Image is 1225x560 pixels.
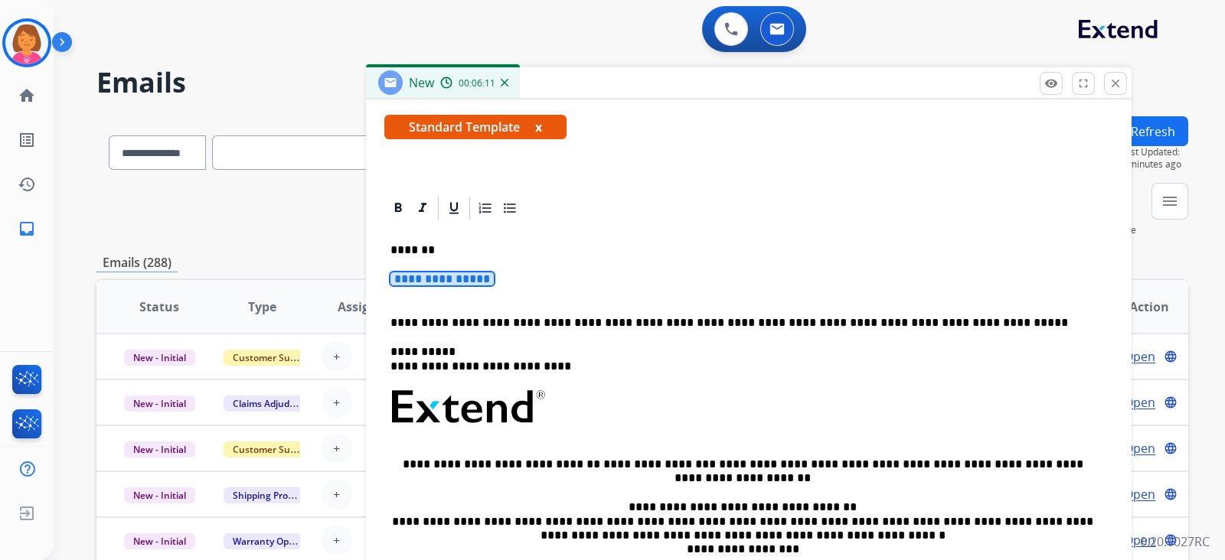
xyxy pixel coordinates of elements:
[5,21,48,64] img: avatar
[409,74,434,91] span: New
[322,387,352,418] button: +
[322,525,352,555] button: +
[459,77,495,90] span: 00:06:11
[224,487,328,503] span: Shipping Protection
[338,298,391,316] span: Assignee
[1086,280,1188,334] th: Action
[18,175,36,194] mat-icon: history
[535,118,542,136] button: x
[498,197,521,220] div: Bullet List
[1124,531,1155,549] span: Open
[411,197,434,220] div: Italic
[333,485,340,503] span: +
[1164,350,1178,363] mat-icon: language
[1076,77,1090,90] mat-icon: fullscreen
[18,131,36,149] mat-icon: list_alt
[474,197,497,220] div: Ordered List
[224,441,323,457] span: Customer Support
[124,441,195,457] span: New - Initial
[1124,485,1155,503] span: Open
[1164,441,1178,455] mat-icon: language
[224,350,323,366] span: Customer Support
[1109,77,1122,90] mat-icon: close
[384,115,567,139] span: Standard Template
[96,253,178,272] p: Emails (288)
[139,298,179,316] span: Status
[1124,439,1155,457] span: Open
[387,197,410,220] div: Bold
[1044,77,1058,90] mat-icon: remove_red_eye
[333,393,340,412] span: +
[96,67,1188,98] h2: Emails
[322,341,352,372] button: +
[224,533,302,549] span: Warranty Ops
[224,396,328,412] span: Claims Adjudication
[124,396,195,412] span: New - Initial
[124,487,195,503] span: New - Initial
[18,86,36,105] mat-icon: home
[124,533,195,549] span: New - Initial
[18,220,36,238] mat-icon: inbox
[333,439,340,457] span: +
[124,350,195,366] span: New - Initial
[322,479,352,510] button: +
[333,347,340,366] span: +
[333,531,340,549] span: +
[1140,532,1210,551] p: 0.20.1027RC
[248,298,276,316] span: Type
[1118,116,1188,146] button: Refresh
[1164,487,1178,501] mat-icon: language
[1161,192,1179,210] mat-icon: menu
[1124,347,1155,366] span: Open
[443,197,465,220] div: Underline
[1164,396,1178,409] mat-icon: language
[1121,146,1188,158] span: Last Updated:
[322,433,352,464] button: +
[1121,158,1188,171] span: 3 minutes ago
[1124,393,1155,412] span: Open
